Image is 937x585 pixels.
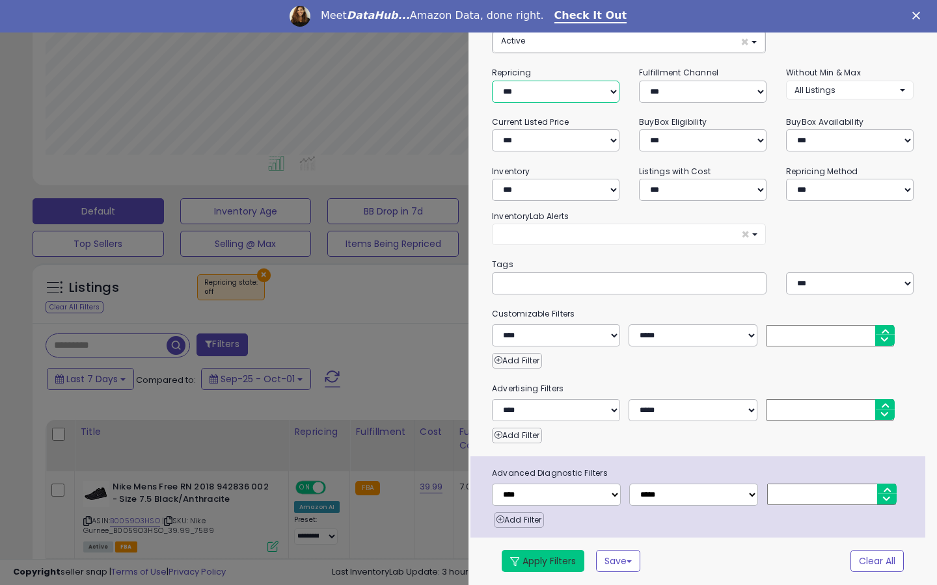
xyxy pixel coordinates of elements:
[786,116,863,127] small: BuyBox Availability
[482,307,923,321] small: Customizable Filters
[741,227,750,241] span: ×
[492,211,569,222] small: InventoryLab Alerts
[492,67,531,78] small: Repricing
[494,512,544,528] button: Add Filter
[596,550,640,572] button: Save
[639,116,707,127] small: BuyBox Eligibility
[786,81,914,99] button: All Listings
[786,166,858,177] small: Repricing Method
[740,35,749,49] span: ×
[321,9,544,22] div: Meet Amazon Data, done right.
[786,67,861,78] small: Without Min & Max
[347,9,410,21] i: DataHub...
[482,466,925,480] span: Advanced Diagnostic Filters
[639,67,718,78] small: Fulfillment Channel
[850,550,904,572] button: Clear All
[492,353,542,369] button: Add Filter
[492,428,542,443] button: Add Filter
[639,166,711,177] small: Listings with Cost
[492,166,530,177] small: Inventory
[502,550,584,572] button: Apply Filters
[493,31,765,53] button: Active ×
[501,35,525,46] span: Active
[554,9,627,23] a: Check It Out
[492,116,569,127] small: Current Listed Price
[482,382,923,396] small: Advertising Filters
[482,257,923,272] small: Tags
[290,6,310,27] img: Profile image for Georgie
[492,224,766,245] button: ×
[912,12,925,19] div: Close
[794,84,835,96] span: All Listings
